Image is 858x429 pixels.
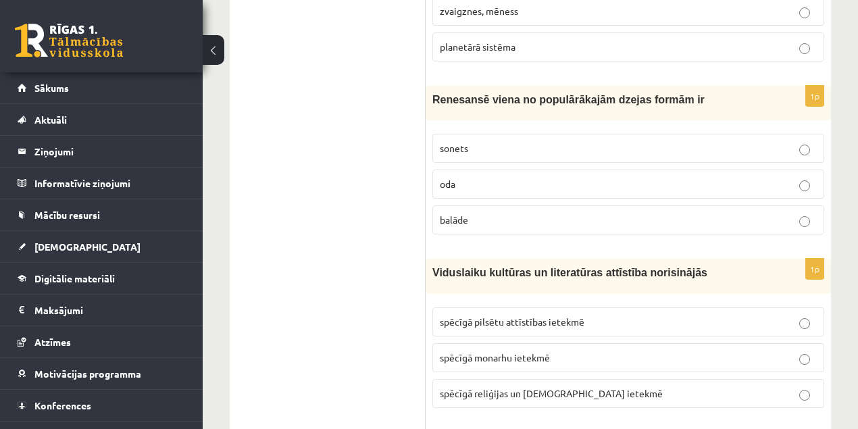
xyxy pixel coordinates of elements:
[34,168,186,199] legend: Informatīvie ziņojumi
[440,178,455,190] span: oda
[805,258,824,280] p: 1p
[432,94,705,105] span: Renesansē viena no populārākajām dzejas formām ir
[34,136,186,167] legend: Ziņojumi
[18,136,186,167] a: Ziņojumi
[18,326,186,357] a: Atzīmes
[34,399,91,411] span: Konferences
[18,358,186,389] a: Motivācijas programma
[799,390,810,401] input: spēcīgā reliģijas un [DEMOGRAPHIC_DATA] ietekmē
[799,180,810,191] input: oda
[15,24,123,57] a: Rīgas 1. Tālmācības vidusskola
[34,368,141,380] span: Motivācijas programma
[440,142,468,154] span: sonets
[18,168,186,199] a: Informatīvie ziņojumi
[18,104,186,135] a: Aktuāli
[18,199,186,230] a: Mācību resursi
[799,43,810,54] input: planetārā sistēma
[34,241,141,253] span: [DEMOGRAPHIC_DATA]
[34,295,186,326] legend: Maksājumi
[799,7,810,18] input: zvaigznes, mēness
[18,263,186,294] a: Digitālie materiāli
[34,113,67,126] span: Aktuāli
[34,82,69,94] span: Sākums
[34,272,115,284] span: Digitālie materiāli
[440,387,663,399] span: spēcīgā reliģijas un [DEMOGRAPHIC_DATA] ietekmē
[799,216,810,227] input: balāde
[440,213,468,226] span: balāde
[18,295,186,326] a: Maksājumi
[18,390,186,421] a: Konferences
[34,336,71,348] span: Atzīmes
[18,231,186,262] a: [DEMOGRAPHIC_DATA]
[18,72,186,103] a: Sākums
[805,85,824,107] p: 1p
[440,351,550,363] span: spēcīgā monarhu ietekmē
[34,209,100,221] span: Mācību resursi
[440,316,584,328] span: spēcīgā pilsētu attīstības ietekmē
[799,354,810,365] input: spēcīgā monarhu ietekmē
[440,41,515,53] span: planetārā sistēma
[432,267,707,278] span: Viduslaiku kultūras un literatūras attīstība norisinājās
[799,145,810,155] input: sonets
[440,5,518,17] span: zvaigznes, mēness
[799,318,810,329] input: spēcīgā pilsētu attīstības ietekmē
